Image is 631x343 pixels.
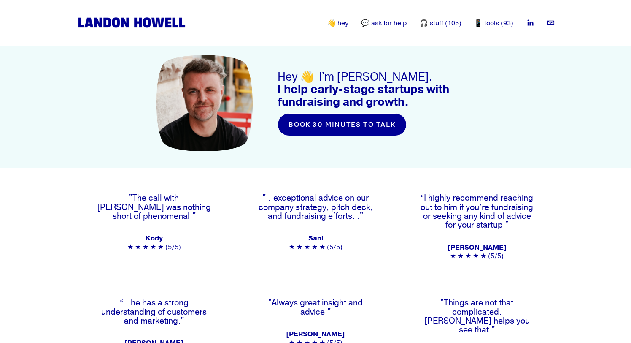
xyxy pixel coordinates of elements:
[146,234,163,242] a: Kody
[308,234,323,242] a: Sani
[76,16,187,30] img: Landon Howell
[474,18,513,28] a: 📱 tools (93)
[96,298,212,325] h4: “...he has a strong understanding of customers and marketing."
[419,243,535,261] p: ★ ★ ★ ★ ★ (5/5)
[448,243,507,252] a: [PERSON_NAME]
[419,193,535,230] h4: “I highly recommend reaching out to him if you’re fundraising or seeking any kind of advice for y...
[327,18,348,28] a: 👋 hey
[547,19,555,27] a: landon.howell@gmail.com
[526,19,534,27] a: LinkedIn
[257,234,374,252] p: ★ ★ ★ ★ ★ (5/5)
[278,71,455,108] h3: Hey 👋 I'm [PERSON_NAME].
[286,330,345,338] a: [PERSON_NAME]
[419,298,535,335] h4: "Things are not that complicated. [PERSON_NAME] helps you see that."
[361,18,407,28] a: 💬 ask for help
[278,82,452,109] strong: I help early-stage startups with fundraising and growth.
[257,193,374,220] h4: "...exceptional advice on our company strategy, pitch deck, and fundraising efforts..."
[257,298,374,316] h4: "Always great insight and advice."
[96,234,212,252] p: ★ ★ ★ ★ ★ (5/5)
[96,193,212,220] h4: "The call with [PERSON_NAME] was nothing short of phenomenal."
[278,113,407,136] a: book 30 minutes to talk
[420,18,461,28] a: 🎧 stuff (105)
